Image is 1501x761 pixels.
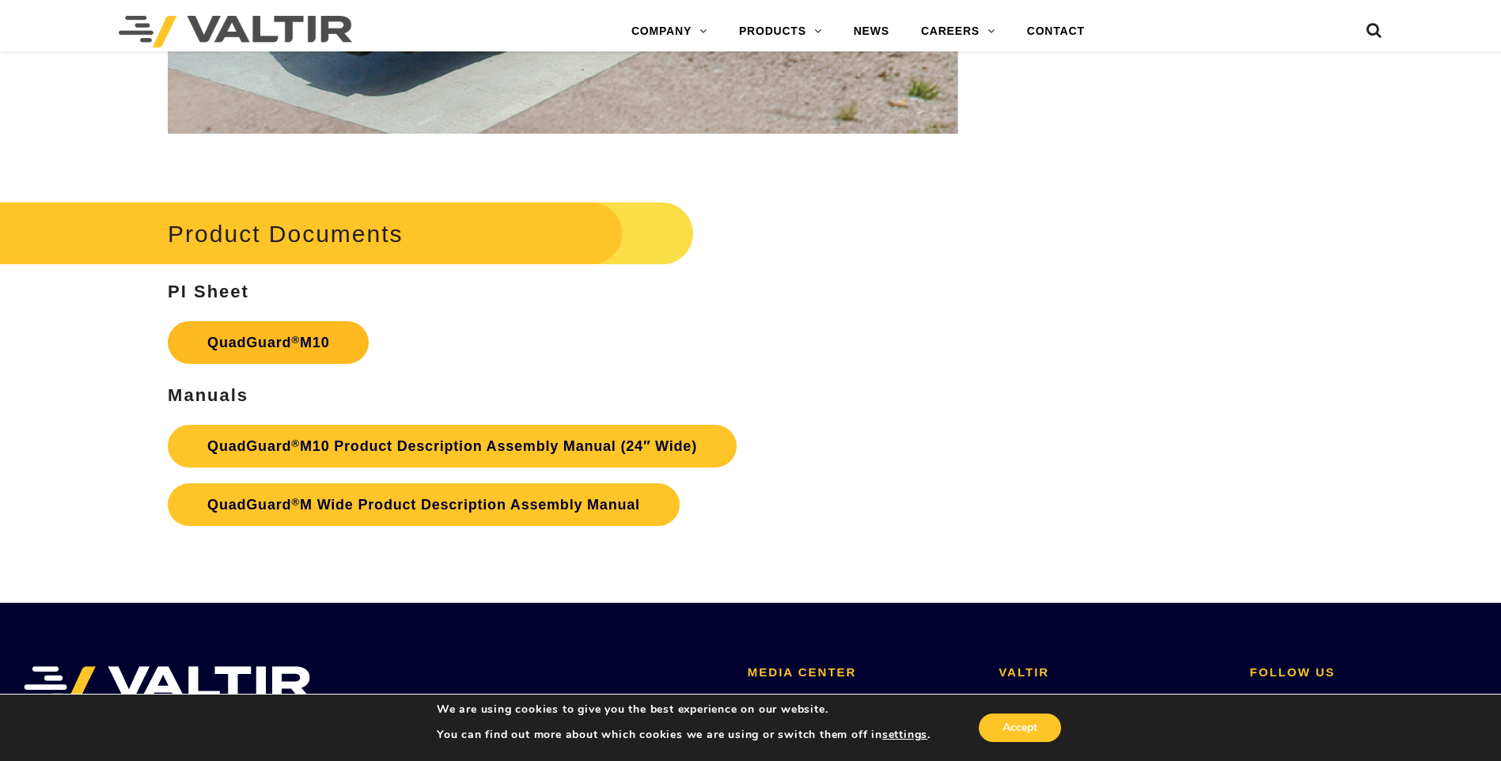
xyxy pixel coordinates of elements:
[979,714,1061,742] button: Accept
[291,496,300,508] sup: ®
[1011,16,1101,47] a: CONTACT
[168,321,369,364] a: QuadGuard®M10
[291,437,300,449] sup: ®
[168,425,737,468] a: QuadGuard®M10 Product Description Assembly Manual (24″ Wide)
[616,16,723,47] a: COMPANY
[1250,666,1477,680] h2: FOLLOW US
[748,666,975,680] h2: MEDIA CENTER
[723,16,838,47] a: PRODUCTS
[168,483,680,526] a: QuadGuard®M Wide Product Description Assembly Manual
[119,16,352,47] img: Valtir
[291,334,300,346] sup: ®
[24,666,311,706] img: VALTIR
[999,666,1226,680] h2: VALTIR
[437,728,931,742] p: You can find out more about which cookies we are using or switch them off in .
[838,16,905,47] a: NEWS
[882,728,927,742] button: settings
[168,282,249,301] strong: PI Sheet
[168,385,248,405] strong: Manuals
[905,16,1011,47] a: CAREERS
[437,702,931,717] p: We are using cookies to give you the best experience on our website.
